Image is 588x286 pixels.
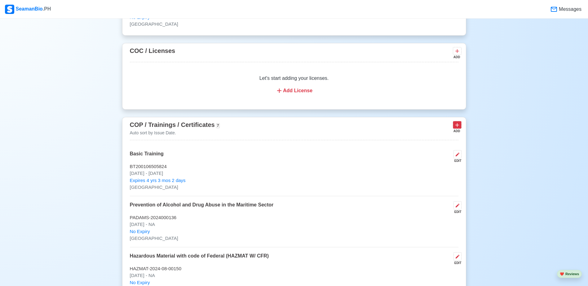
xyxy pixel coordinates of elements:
[451,261,462,265] div: EDIT
[130,163,458,170] p: BT200106505824
[453,55,460,59] div: ADD
[130,150,164,163] p: Basic Training
[130,201,274,214] p: Prevention of Alcohol and Drug Abuse in the Maritime Sector
[130,177,186,184] span: Expires 4 yrs 3 mos 2 days
[558,6,581,13] span: Messages
[137,75,451,82] p: Let's start adding your licenses.
[137,87,451,94] div: Add License
[130,21,458,28] p: [GEOGRAPHIC_DATA]
[130,214,458,221] p: PADAMS-2024000136
[130,47,175,54] span: COC / Licenses
[451,158,462,163] div: EDIT
[130,221,458,228] p: [DATE] - NA
[453,129,460,133] div: ADD
[130,121,215,128] span: COP / Trainings / Certificates
[216,123,220,128] span: 7
[130,265,458,272] p: HAZMAT-2024-08-00150
[5,5,51,14] div: SeamanBio
[130,228,150,235] span: No Expiry
[130,252,269,265] p: Hazardous Material with code of Federal (HAZMAT W/ CFR)
[130,130,220,136] p: Auto sort by Issue Date.
[451,210,462,214] div: EDIT
[130,184,458,191] p: [GEOGRAPHIC_DATA]
[560,272,564,276] span: heart
[43,6,51,11] span: .PH
[130,235,458,242] p: [GEOGRAPHIC_DATA]
[557,270,582,278] button: heartReviews
[130,170,458,177] p: [DATE] - [DATE]
[130,272,458,279] p: [DATE] - NA
[5,5,14,14] img: Logo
